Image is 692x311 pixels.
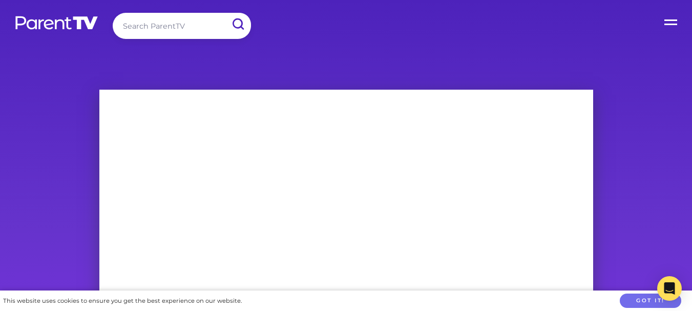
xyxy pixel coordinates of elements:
[657,276,682,301] div: Open Intercom Messenger
[3,296,242,306] div: This website uses cookies to ensure you get the best experience on our website.
[14,15,99,30] img: parenttv-logo-white.4c85aaf.svg
[113,13,251,39] input: Search ParentTV
[224,13,251,36] input: Submit
[620,294,681,308] button: Got it!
